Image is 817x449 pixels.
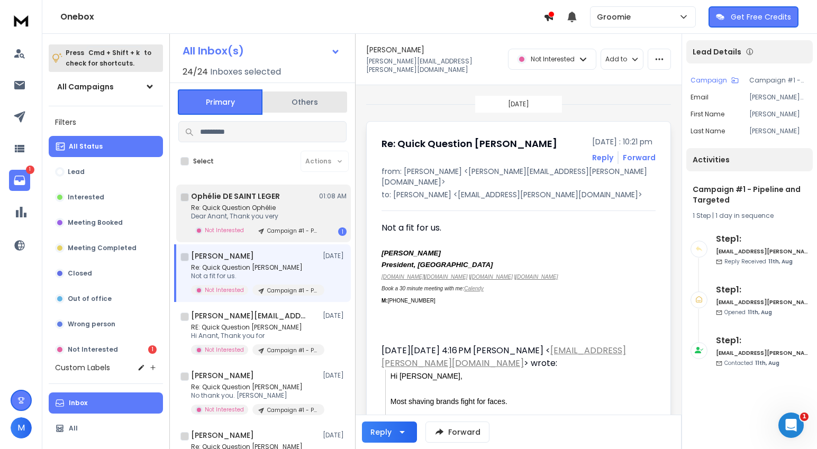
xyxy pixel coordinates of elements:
h1: All Inbox(s) [183,45,244,56]
a: Calendy [464,286,484,291]
h1: Onebox [60,11,543,23]
button: All Status [49,136,163,157]
p: 1 [26,166,34,174]
p: Email [691,93,709,102]
h1: Campaign #1 - Pipeline and Targeted [693,184,806,205]
p: Meeting Completed [68,244,137,252]
p: Re: Quick Question [PERSON_NAME] [191,263,318,272]
p: Meeting Booked [68,218,123,227]
p: Campaign #1 - Pipeline and Targeted [267,287,318,295]
button: M [11,417,32,438]
p: Not Interested [205,286,244,294]
p: Reply Received [724,258,793,265]
h6: Step 1 : [716,334,809,347]
h6: Step 1 : [716,283,809,296]
button: Reply [362,421,417,443]
p: Lead [68,168,85,176]
span: 1 day in sequence [715,211,774,220]
p: 01:08 AM [319,192,347,200]
h1: [PERSON_NAME] [366,44,424,55]
p: Not Interested [205,406,244,414]
p: [DATE] : 10:21 pm [592,136,656,147]
p: [DATE] [508,100,529,108]
p: [PERSON_NAME] [749,127,809,135]
button: Meeting Completed [49,237,163,259]
p: Campaign #1 - Pipeline and Targeted [267,346,318,354]
div: Not a fit for us. [382,222,647,234]
p: Last Name [691,127,725,135]
p: [DATE] [323,252,347,260]
p: Add to [605,55,627,63]
p: Not Interested [205,226,244,234]
h6: Step 1 : [716,233,809,245]
p: Contacted [724,359,779,367]
p: Groomie [597,12,635,22]
p: Campaign #1 - Pipeline and Targeted [267,406,318,414]
button: All Inbox(s) [174,40,349,61]
h6: [EMAIL_ADDRESS][PERSON_NAME][DOMAIN_NAME] [716,248,809,255]
button: Closed [49,263,163,284]
p: [PERSON_NAME][EMAIL_ADDRESS][PERSON_NAME][DOMAIN_NAME] [366,57,502,74]
div: Forward [623,152,656,163]
h1: [PERSON_NAME] [191,430,254,441]
a: 1 [9,170,30,191]
button: Primary [178,89,262,115]
h1: Ophélie DE SAINT LEGER [191,191,280,201]
a: [DOMAIN_NAME] [470,274,513,280]
p: Interested [68,193,104,201]
p: from: [PERSON_NAME] <[PERSON_NAME][EMAIL_ADDRESS][PERSON_NAME][DOMAIN_NAME]> [382,166,656,187]
iframe: Intercom live chat [778,413,804,438]
p: Dear Anant, Thank you very [191,212,318,221]
div: 1 [338,227,347,236]
div: [DATE][DATE] 4:16 PM [PERSON_NAME] < > wrote: [382,344,647,370]
span: 1 Step [693,211,711,220]
p: Closed [68,269,92,278]
a: [DOMAIN_NAME] [382,274,424,280]
p: All [69,424,78,433]
button: Not Interested1 [49,339,163,360]
a: [EMAIL_ADDRESS][PERSON_NAME][DOMAIN_NAME] [382,344,626,369]
span: Book a 30 minute meeting with me: [382,286,484,291]
button: Campaign [691,76,739,85]
p: [DATE] [323,311,347,320]
font: [PHONE_NUMBER] [382,298,435,304]
h6: [EMAIL_ADDRESS][PERSON_NAME][DOMAIN_NAME] [716,298,809,306]
p: [PERSON_NAME] [749,110,809,118]
a: [DOMAIN_NAME] [515,274,558,280]
h1: Re: Quick Question [PERSON_NAME] [382,136,557,151]
p: Not Interested [205,346,244,354]
span: Cmd + Shift + k [87,47,141,59]
button: Forward [425,421,489,443]
label: Select [193,157,214,166]
p: Wrong person [68,320,115,328]
div: 1 [148,345,157,354]
button: Meeting Booked [49,212,163,233]
h3: Inboxes selected [210,66,281,78]
button: Reply [592,152,613,163]
button: Inbox [49,392,163,414]
div: Reply [370,427,392,437]
p: Campaign #1 - Pipeline and Targeted [749,76,809,85]
button: Others [262,90,347,114]
p: Get Free Credits [731,12,791,22]
p: RE: Quick Question [PERSON_NAME] [191,323,318,332]
p: All Status [69,142,103,151]
p: Not Interested [68,345,118,354]
h1: [PERSON_NAME][EMAIL_ADDRESS][DOMAIN_NAME] [191,310,307,321]
p: Re: Quick Question Ophélie [191,204,318,212]
p: Not Interested [531,55,575,63]
h1: [PERSON_NAME] [191,370,254,381]
p: No thank you. [PERSON_NAME] [191,391,318,400]
h6: [EMAIL_ADDRESS][PERSON_NAME][DOMAIN_NAME] [716,349,809,357]
p: Not a fit for us. [191,272,318,280]
h1: All Campaigns [57,81,114,92]
p: Out of office [68,295,112,303]
div: Activities [686,148,813,171]
span: 11th, Aug [748,308,772,316]
p: Inbox [69,399,87,407]
span: 1 [800,413,809,421]
p: Re: Quick Question [PERSON_NAME] [191,383,318,391]
p: Press to check for shortcuts. [66,48,151,69]
button: Lead [49,161,163,182]
p: to: [PERSON_NAME] <[EMAIL_ADDRESS][PERSON_NAME][DOMAIN_NAME]> [382,189,656,200]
